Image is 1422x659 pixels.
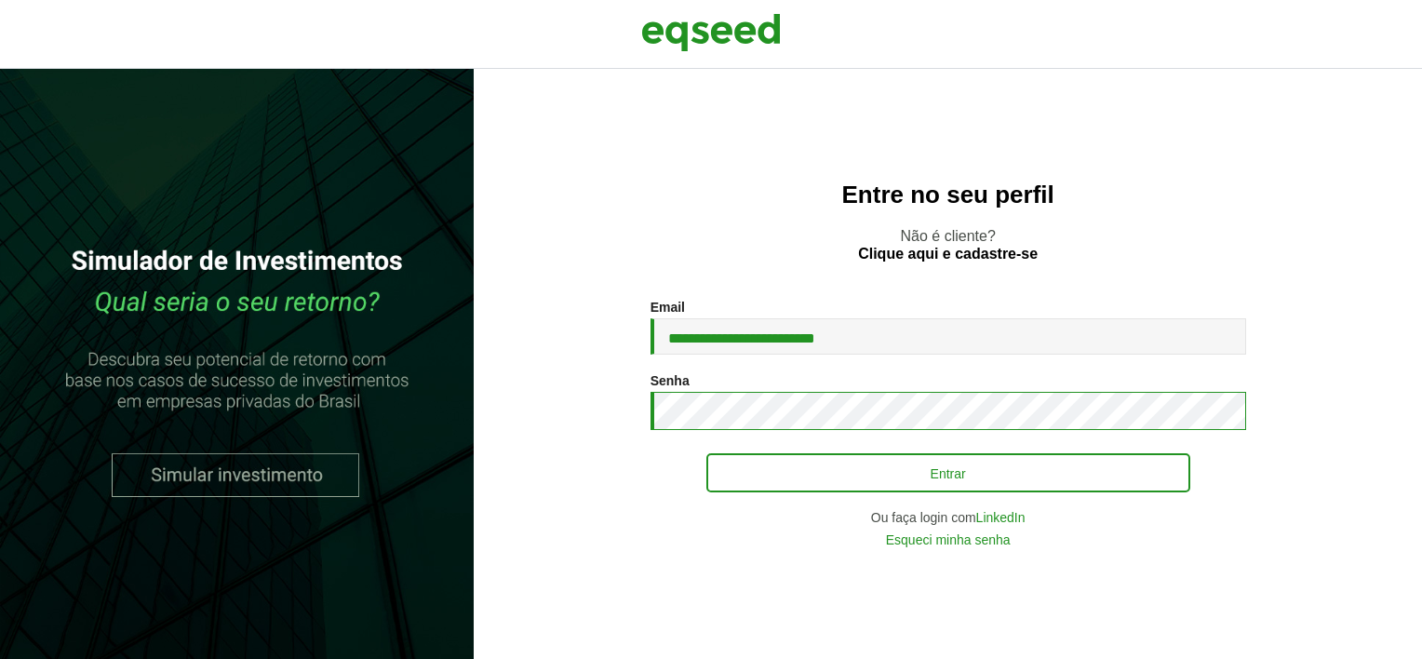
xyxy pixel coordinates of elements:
[641,9,781,56] img: EqSeed Logo
[651,511,1246,524] div: Ou faça login com
[651,374,690,387] label: Senha
[706,453,1190,492] button: Entrar
[858,247,1038,262] a: Clique aqui e cadastre-se
[651,301,685,314] label: Email
[511,227,1385,262] p: Não é cliente?
[886,533,1011,546] a: Esqueci minha senha
[976,511,1026,524] a: LinkedIn
[511,182,1385,208] h2: Entre no seu perfil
